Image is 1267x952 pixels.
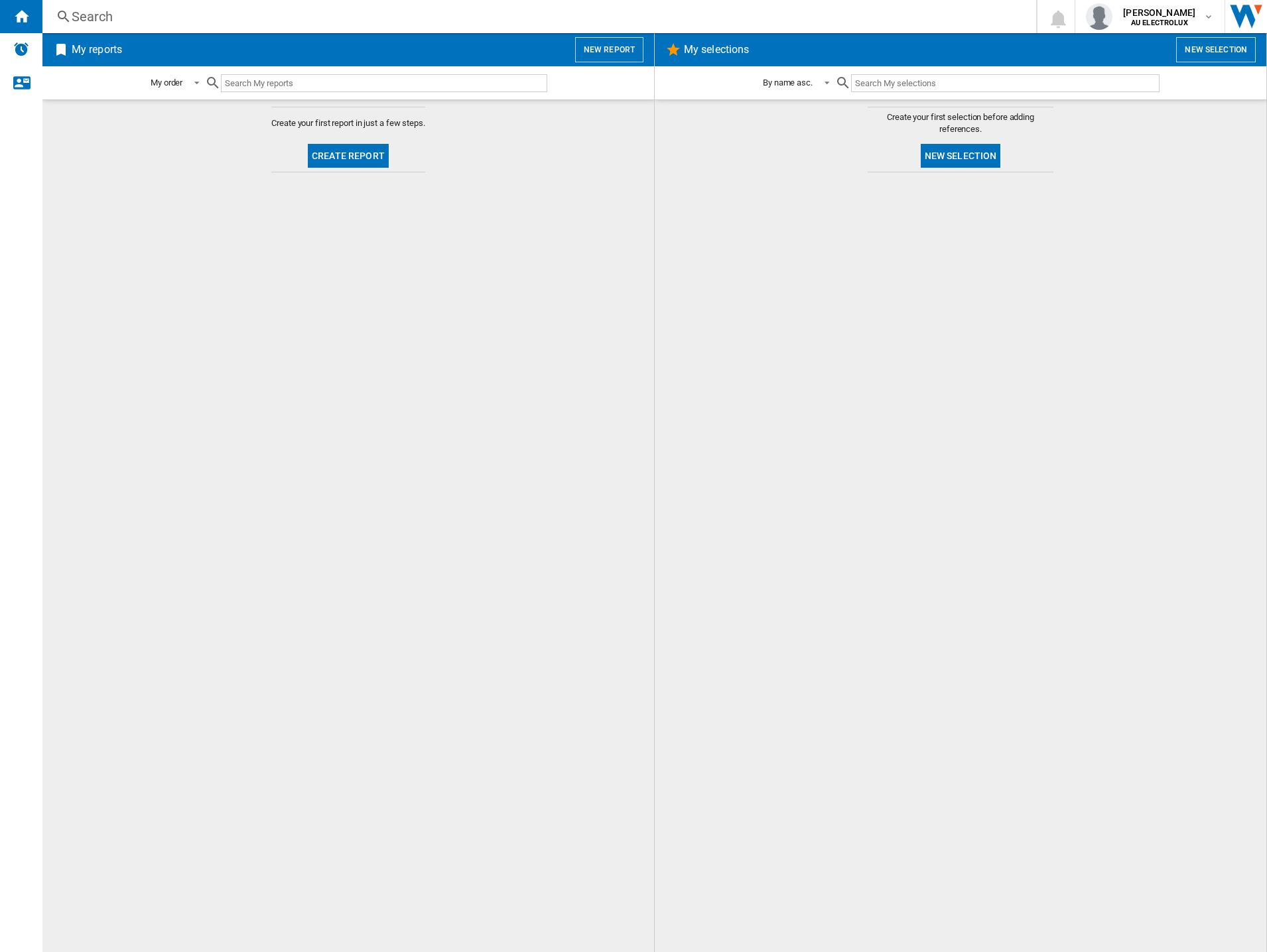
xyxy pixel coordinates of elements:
[681,37,752,62] h2: My selections
[868,111,1053,135] span: Create your first selection before adding references.
[1123,6,1195,19] span: [PERSON_NAME]
[72,7,1002,26] div: Search
[1086,3,1112,30] img: profile.jpg
[13,41,29,57] img: alerts-logo.svg
[151,78,182,88] div: My order
[575,37,643,62] button: New report
[69,37,125,62] h2: My reports
[1131,19,1188,27] b: AU ELECTROLUX
[851,74,1160,92] input: Search My selections
[221,74,547,92] input: Search My reports
[308,144,389,168] button: Create report
[271,117,425,129] span: Create your first report in just a few steps.
[763,78,813,88] div: By name asc.
[1176,37,1256,62] button: New selection
[921,144,1001,168] button: New selection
